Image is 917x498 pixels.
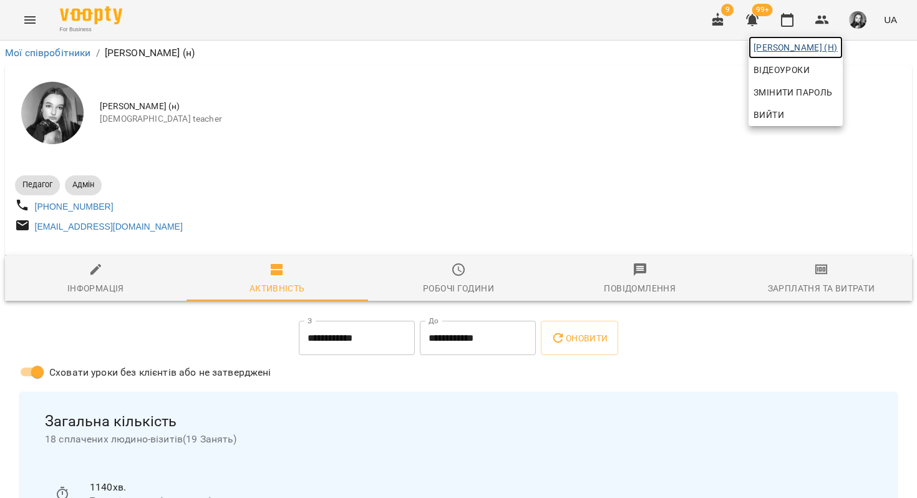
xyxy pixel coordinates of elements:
span: Змінити пароль [754,85,838,100]
span: Вийти [754,107,784,122]
span: Відеоуроки [754,62,810,77]
a: [PERSON_NAME] (н) [749,36,843,59]
span: [PERSON_NAME] (н) [754,40,838,55]
a: Відеоуроки [749,59,815,81]
button: Вийти [749,104,843,126]
a: Змінити пароль [749,81,843,104]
